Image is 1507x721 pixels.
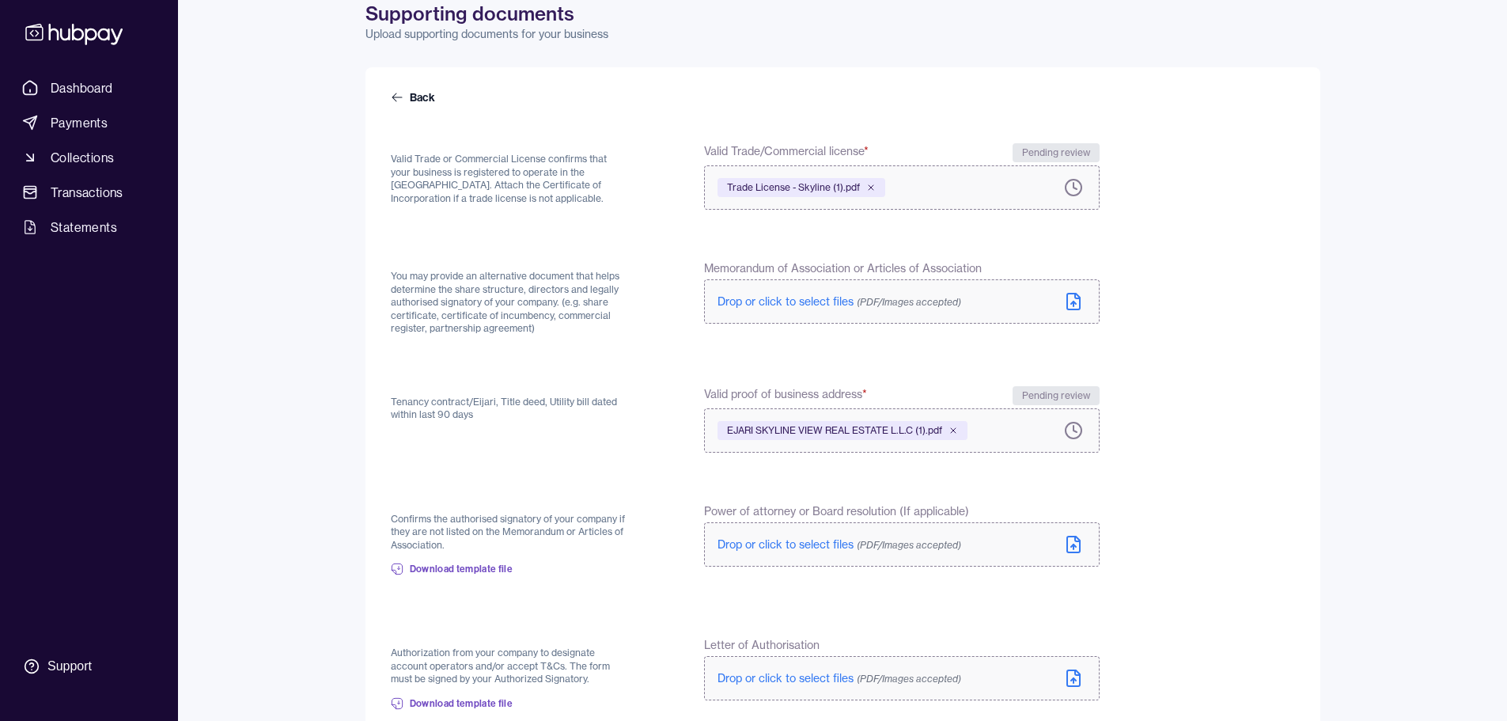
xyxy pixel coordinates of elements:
span: Power of attorney or Board resolution (If applicable) [704,503,969,519]
span: Trade License - Skyline (1).pdf [727,181,860,194]
span: Payments [51,113,108,132]
span: Download template file [410,697,513,710]
a: Dashboard [16,74,162,102]
span: Valid proof of business address [704,386,867,405]
div: Support [47,658,92,675]
a: Statements [16,213,162,241]
span: Statements [51,218,117,237]
div: Pending review [1013,143,1100,162]
span: Letter of Authorisation [704,637,820,653]
a: Download template file [391,686,513,721]
a: Transactions [16,178,162,207]
span: Transactions [51,183,123,202]
span: (PDF/Images accepted) [857,296,961,308]
a: Payments [16,108,162,137]
span: EJARI SKYLINE VIEW REAL ESTATE L.L.C (1).pdf [727,424,942,437]
p: Tenancy contract/Eijari, Title deed, Utility bill dated within last 90 days [391,396,629,422]
a: Collections [16,143,162,172]
span: Collections [51,148,114,167]
span: (PDF/Images accepted) [857,673,961,685]
span: (PDF/Images accepted) [857,539,961,551]
div: Pending review [1013,386,1100,405]
span: Download template file [410,563,513,575]
span: Drop or click to select files [718,294,961,309]
p: Confirms the authorised signatory of your company if they are not listed on the Memorandum or Art... [391,513,629,552]
span: Dashboard [51,78,113,97]
a: Download template file [391,552,513,586]
p: Authorization from your company to designate account operators and/or accept T&Cs. The form must ... [391,647,629,686]
a: Back [391,89,438,105]
span: Memorandum of Association or Articles of Association [704,260,982,276]
p: You may provide an alternative document that helps determine the share structure, directors and l... [391,270,629,336]
a: Support [16,650,162,683]
span: Valid Trade/Commercial license [704,143,869,162]
p: Valid Trade or Commercial License confirms that your business is registered to operate in the [GE... [391,153,629,205]
span: Drop or click to select files [718,537,961,552]
span: Drop or click to select files [718,671,961,685]
h1: Supporting documents [365,1,1320,26]
p: Upload supporting documents for your business [365,26,1320,42]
